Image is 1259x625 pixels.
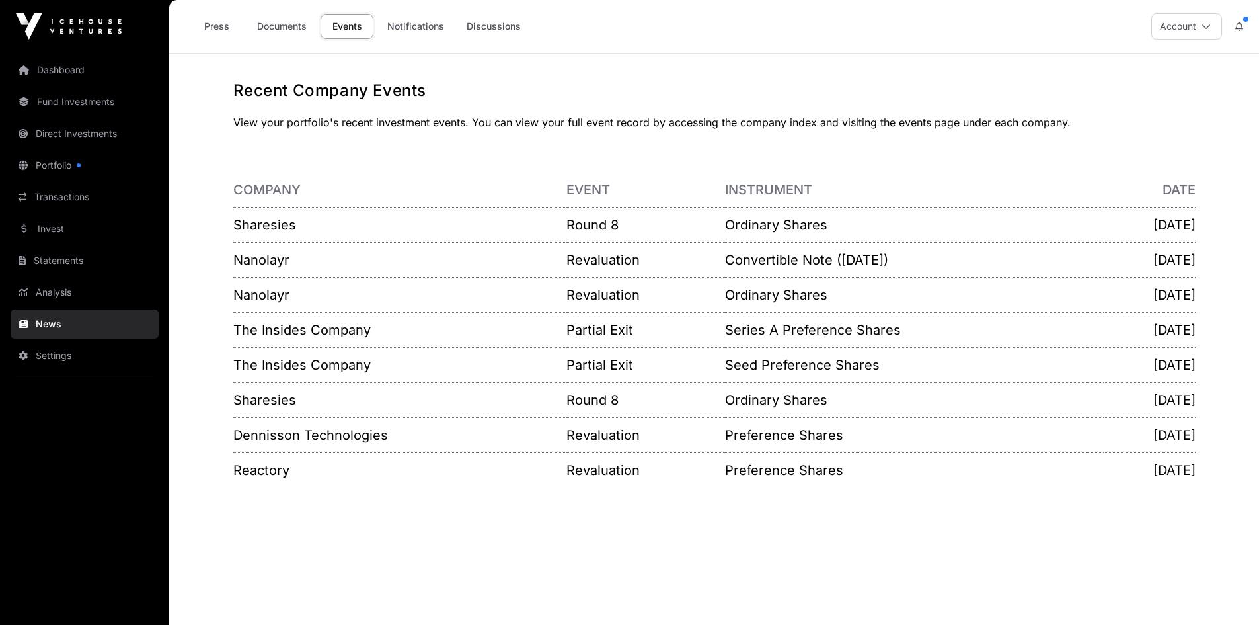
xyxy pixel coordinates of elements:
p: [DATE] [1104,426,1195,444]
p: Revaluation [566,251,724,269]
p: [DATE] [1104,216,1195,234]
p: Partial Exit [566,356,724,374]
a: Settings [11,341,159,370]
p: Convertible Note ([DATE]) [725,251,1104,269]
p: Seed Preference Shares [725,356,1104,374]
a: Events [321,14,373,39]
a: Portfolio [11,151,159,180]
a: Notifications [379,14,453,39]
a: Invest [11,214,159,243]
p: Round 8 [566,391,724,409]
a: Dennisson Technologies [233,427,388,443]
th: Instrument [725,173,1104,208]
p: [DATE] [1104,461,1195,479]
p: [DATE] [1104,286,1195,304]
a: Transactions [11,183,159,212]
a: Nanolayr [233,252,289,268]
p: [DATE] [1104,391,1195,409]
a: Reactory [233,462,289,478]
p: [DATE] [1104,356,1195,374]
p: Preference Shares [725,461,1104,479]
a: Sharesies [233,392,296,408]
img: Icehouse Ventures Logo [16,13,122,40]
p: Series A Preference Shares [725,321,1104,339]
a: Press [190,14,243,39]
button: Account [1151,13,1222,40]
th: Event [566,173,724,208]
p: Revaluation [566,461,724,479]
a: News [11,310,159,339]
a: Dashboard [11,56,159,85]
p: Preference Shares [725,426,1104,444]
p: [DATE] [1104,251,1195,269]
a: The Insides Company [233,322,371,338]
a: The Insides Company [233,357,371,373]
p: Ordinary Shares [725,391,1104,409]
th: Date [1104,173,1195,208]
a: Nanolayr [233,287,289,303]
a: Direct Investments [11,119,159,148]
p: Revaluation [566,286,724,304]
iframe: Chat Widget [1193,562,1259,625]
p: Round 8 [566,216,724,234]
p: [DATE] [1104,321,1195,339]
p: View your portfolio's recent investment events. You can view your full event record by accessing ... [233,114,1196,130]
a: Documents [248,14,315,39]
th: Company [233,173,567,208]
a: Sharesies [233,217,296,233]
h1: Recent Company Events [233,80,1196,101]
a: Discussions [458,14,529,39]
a: Fund Investments [11,87,159,116]
p: Ordinary Shares [725,216,1104,234]
p: Ordinary Shares [725,286,1104,304]
p: Partial Exit [566,321,724,339]
p: Revaluation [566,426,724,444]
a: Statements [11,246,159,275]
a: Analysis [11,278,159,307]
